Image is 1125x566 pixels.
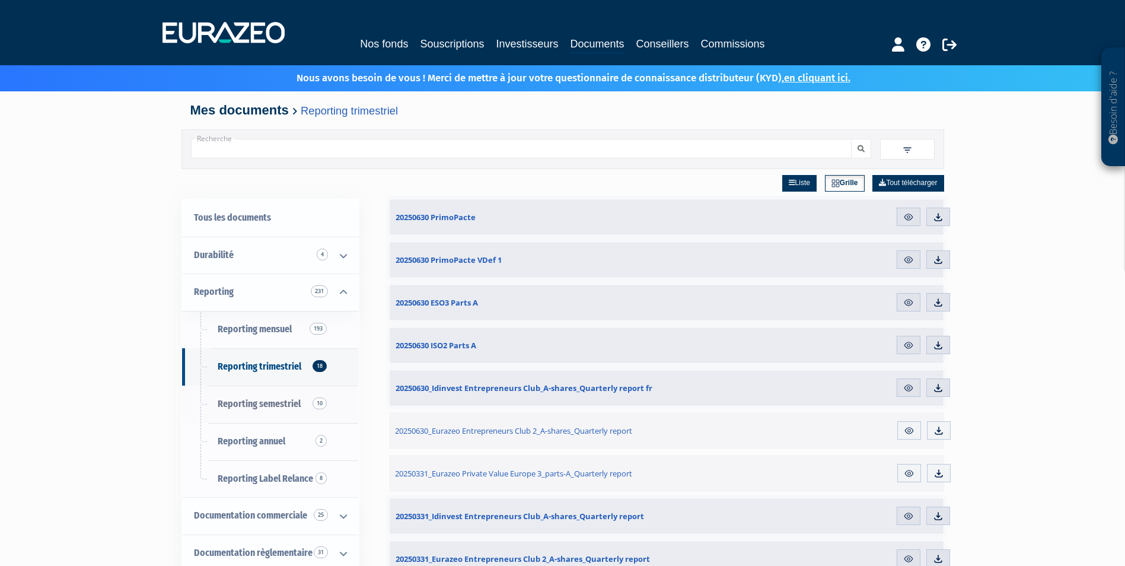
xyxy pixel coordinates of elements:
[902,145,913,155] img: filter.svg
[390,242,738,278] a: 20250630 PrimoPacte VDef 1
[182,460,359,498] a: Reporting Label Relance8
[218,435,285,447] span: Reporting annuel
[784,72,850,84] a: en cliquant ici.
[396,554,650,564] span: 20250331_Eurazeo Entrepreneurs Club 2_A-shares_Quarterly report
[395,425,632,436] span: 20250630_Eurazeo Entrepreneurs Club 2_A-shares_Quarterly report
[390,327,738,363] a: 20250630 ISO2 Parts A
[933,383,944,393] img: download.svg
[396,297,478,308] span: 20250630 ESO3 Parts A
[701,36,765,52] a: Commissions
[933,468,944,479] img: download.svg
[933,425,944,436] img: download.svg
[194,249,234,260] span: Durabilité
[182,423,359,460] a: Reporting annuel2
[903,511,914,522] img: eye.svg
[903,383,914,393] img: eye.svg
[218,323,292,335] span: Reporting mensuel
[182,199,359,237] a: Tous les documents
[903,212,914,222] img: eye.svg
[396,212,476,222] span: 20250630 PrimoPacte
[396,383,652,393] span: 20250630_Idinvest Entrepreneurs Club_A-shares_Quarterly report fr
[317,249,328,260] span: 4
[360,36,408,52] a: Nos fonds
[933,511,944,522] img: download.svg
[262,68,850,85] p: Nous avons besoin de vous ! Merci de mettre à jour votre questionnaire de connaissance distribute...
[1107,54,1120,161] p: Besoin d'aide ?
[496,36,558,52] a: Investisseurs
[313,398,327,409] span: 10
[933,297,944,308] img: download.svg
[315,472,327,484] span: 8
[190,103,935,117] h4: Mes documents
[182,274,359,311] a: Reporting 231
[182,497,359,535] a: Documentation commerciale 25
[903,340,914,351] img: eye.svg
[315,435,327,447] span: 2
[314,509,328,521] span: 25
[872,175,944,192] a: Tout télécharger
[389,412,739,449] a: 20250630_Eurazeo Entrepreneurs Club 2_A-shares_Quarterly report
[903,255,914,265] img: eye.svg
[420,36,484,52] a: Souscriptions
[903,297,914,308] img: eye.svg
[390,199,738,235] a: 20250630 PrimoPacte
[182,237,359,274] a: Durabilité 4
[194,286,234,297] span: Reporting
[310,323,327,335] span: 193
[182,348,359,386] a: Reporting trimestriel18
[389,455,739,492] a: 20250331_Eurazeo Private Value Europe 3_parts-A_Quarterly report
[903,554,914,564] img: eye.svg
[301,104,398,117] a: Reporting trimestriel
[933,255,944,265] img: download.svg
[396,511,644,522] span: 20250331_Idinvest Entrepreneurs Club_A-shares_Quarterly report
[390,285,738,320] a: 20250630 ESO3 Parts A
[933,212,944,222] img: download.svg
[782,175,817,192] a: Liste
[933,340,944,351] img: download.svg
[162,22,285,43] img: 1732889491-logotype_eurazeo_blanc_rvb.png
[218,473,313,484] span: Reporting Label Relance
[395,468,632,479] span: 20250331_Eurazeo Private Value Europe 3_parts-A_Quarterly report
[194,547,313,558] span: Documentation règlementaire
[182,311,359,348] a: Reporting mensuel193
[194,510,307,521] span: Documentation commerciale
[191,139,852,158] input: Recherche
[218,398,301,409] span: Reporting semestriel
[904,425,914,436] img: eye.svg
[904,468,914,479] img: eye.svg
[933,554,944,564] img: download.svg
[571,36,624,54] a: Documents
[311,285,328,297] span: 231
[396,340,476,351] span: 20250630 ISO2 Parts A
[313,360,327,372] span: 18
[825,175,865,192] a: Grille
[636,36,689,52] a: Conseillers
[390,370,738,406] a: 20250630_Idinvest Entrepreneurs Club_A-shares_Quarterly report fr
[390,498,738,534] a: 20250331_Idinvest Entrepreneurs Club_A-shares_Quarterly report
[182,386,359,423] a: Reporting semestriel10
[218,361,301,372] span: Reporting trimestriel
[831,179,840,187] img: grid.svg
[396,255,502,265] span: 20250630 PrimoPacte VDef 1
[314,546,328,558] span: 31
